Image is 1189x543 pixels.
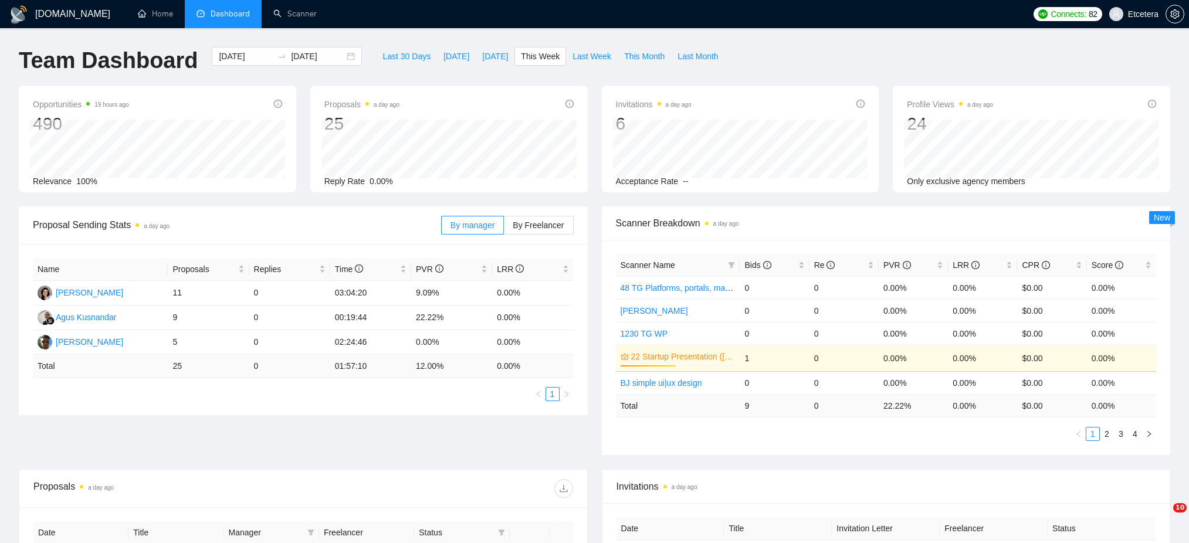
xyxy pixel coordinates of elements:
td: 0 [809,322,879,345]
li: 2 [1100,427,1114,441]
li: Next Page [1142,427,1156,441]
img: logo [9,5,28,24]
span: Proposals [172,263,235,276]
span: LRR [497,264,524,274]
td: 0.00% [948,322,1017,345]
li: 4 [1128,427,1142,441]
div: [PERSON_NAME] [56,335,123,348]
span: user [1112,10,1120,18]
span: Opportunities [33,97,129,111]
td: 0 [809,345,879,371]
td: 22.22% [411,306,492,330]
a: TT[PERSON_NAME] [38,287,123,297]
td: 9.09% [411,281,492,306]
td: 0 [740,322,809,345]
td: 0 [249,355,330,378]
th: Invitation Letter [832,517,940,540]
span: Dashboard [211,9,250,19]
span: Last Month [678,50,718,63]
li: Next Page [560,387,574,401]
a: 22 Startup Presentation ([PERSON_NAME]) [631,350,733,363]
td: $0.00 [1017,371,1086,394]
td: 0.00 % [948,394,1017,417]
td: 0.00% [948,371,1017,394]
a: 4 [1129,427,1141,440]
td: 0 [740,371,809,394]
td: 11 [168,281,249,306]
span: info-circle [1115,261,1123,269]
span: CPR [1022,260,1049,270]
span: By Freelancer [513,220,564,230]
li: 1 [546,387,560,401]
td: 0.00% [1087,276,1156,299]
td: $0.00 [1017,299,1086,322]
td: 0.00% [879,345,948,371]
td: 02:24:46 [330,330,411,355]
span: info-circle [856,100,865,108]
td: 0.00% [879,322,948,345]
th: Date [616,517,724,540]
span: [DATE] [443,50,469,63]
td: 0 [740,276,809,299]
span: Last Week [573,50,611,63]
span: Scanner Name [621,260,675,270]
time: a day ago [713,220,739,227]
span: Bids [744,260,771,270]
a: homeHome [138,9,173,19]
a: AKAgus Kusnandar [38,312,117,321]
span: PVR [416,264,443,274]
h1: Team Dashboard [19,47,198,74]
time: a day ago [88,484,114,491]
input: End date [291,50,344,63]
span: New [1154,213,1170,222]
span: info-circle [565,100,574,108]
img: AP [38,335,52,349]
td: 0.00% [1087,345,1156,371]
span: left [1075,430,1082,437]
img: AK [38,310,52,325]
td: 01:57:10 [330,355,411,378]
a: setting [1166,9,1184,19]
td: 0.00% [492,281,573,306]
td: 22.22 % [879,394,948,417]
button: This Month [618,47,671,66]
div: Proposals [33,479,303,498]
td: 0.00% [948,345,1017,371]
div: Agus Kusnandar [56,311,117,324]
span: right [1146,430,1153,437]
td: 0.00% [411,330,492,355]
td: 03:04:20 [330,281,411,306]
span: This Month [624,50,665,63]
button: This Week [514,47,566,66]
span: info-circle [355,264,363,273]
button: right [560,387,574,401]
td: 0 [249,306,330,330]
button: [DATE] [437,47,476,66]
button: Last 30 Days [376,47,437,66]
td: 0.00 % [492,355,573,378]
a: [PERSON_NAME] [621,306,688,315]
span: Replies [254,263,317,276]
span: Invitations [616,97,692,111]
button: right [1142,427,1156,441]
span: filter [498,529,505,536]
div: 25 [324,113,399,135]
span: -- [683,177,688,186]
td: 0.00% [879,276,948,299]
th: Replies [249,258,330,281]
span: dashboard [197,9,205,18]
div: 24 [907,113,993,135]
td: 0 [809,276,879,299]
span: LRR [953,260,980,270]
img: gigradar-bm.png [46,317,55,325]
span: info-circle [903,261,911,269]
span: Connects: [1051,8,1086,21]
td: $ 0.00 [1017,394,1086,417]
td: 0 [249,281,330,306]
span: Scanner Breakdown [616,216,1157,230]
a: 1 [1086,427,1099,440]
span: filter [307,529,314,536]
td: 12.00 % [411,355,492,378]
td: 0 [249,330,330,355]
